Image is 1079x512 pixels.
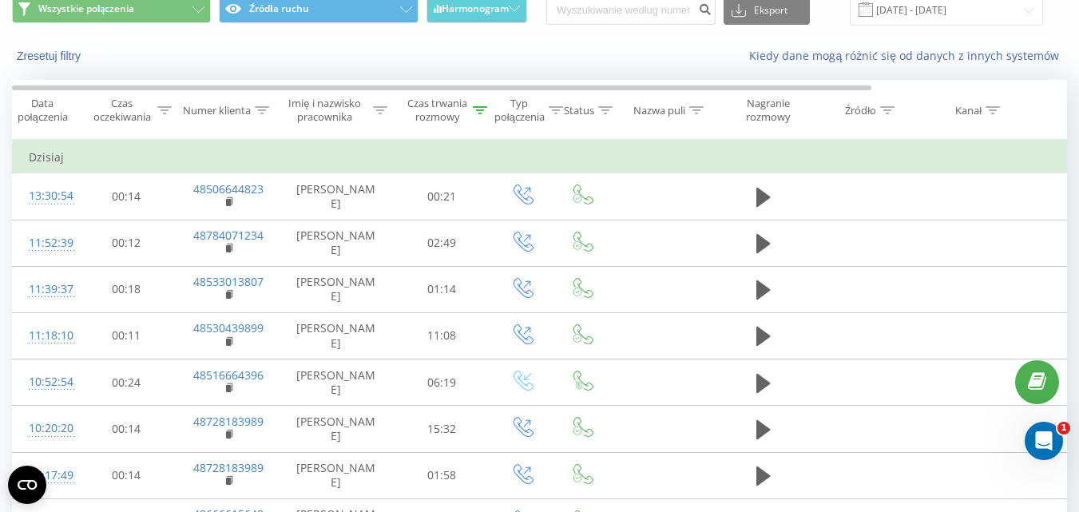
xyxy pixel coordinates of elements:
a: 48784071234 [193,228,264,243]
a: 48516664396 [193,367,264,383]
td: 00:14 [77,406,177,452]
div: Nagranie rozmowy [729,97,807,124]
td: 06:19 [392,359,492,406]
td: 01:58 [392,452,492,498]
div: Kanał [955,104,982,117]
td: [PERSON_NAME] [280,312,392,359]
td: 01:14 [392,266,492,312]
button: Zresetuj filtry [12,49,89,63]
span: Harmonogram [442,3,509,14]
div: 11:52:39 [29,228,61,259]
div: Numer klienta [183,104,251,117]
div: 10:17:49 [29,460,61,491]
div: 10:20:20 [29,413,61,444]
a: Kiedy dane mogą różnić się od danych z innych systemów [749,48,1067,63]
span: 1 [1057,422,1070,435]
td: 00:24 [77,359,177,406]
td: 00:18 [77,266,177,312]
td: [PERSON_NAME] [280,266,392,312]
td: 00:14 [77,452,177,498]
a: 48530439899 [193,320,264,335]
td: 02:49 [392,220,492,266]
td: 15:32 [392,406,492,452]
div: 11:18:10 [29,320,61,351]
a: 48728183989 [193,460,264,475]
div: Typ połączenia [494,97,545,124]
div: Źródło [845,104,876,117]
td: 00:11 [77,312,177,359]
td: 00:14 [77,173,177,220]
iframe: Intercom live chat [1025,422,1063,460]
td: 00:12 [77,220,177,266]
td: [PERSON_NAME] [280,452,392,498]
a: 48728183989 [193,414,264,429]
div: Nazwa puli [633,104,685,117]
div: Status [564,104,594,117]
td: [PERSON_NAME] [280,220,392,266]
div: Czas oczekiwania [90,97,153,124]
td: 11:08 [392,312,492,359]
div: Czas trwania rozmowy [406,97,469,124]
td: [PERSON_NAME] [280,173,392,220]
div: Data połączenia [13,97,72,124]
a: 48506644823 [193,181,264,196]
div: 13:30:54 [29,181,61,212]
button: Open CMP widget [8,466,46,504]
span: Wszystkie połączenia [38,2,134,15]
div: Imię i nazwisko pracownika [280,97,370,124]
td: [PERSON_NAME] [280,359,392,406]
a: 48533013807 [193,274,264,289]
td: [PERSON_NAME] [280,406,392,452]
td: 00:21 [392,173,492,220]
div: 10:52:54 [29,367,61,398]
div: 11:39:37 [29,274,61,305]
